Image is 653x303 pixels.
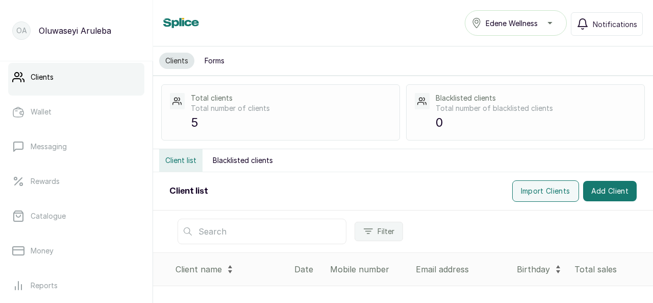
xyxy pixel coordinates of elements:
p: Wallet [31,107,52,117]
p: Total clients [191,93,391,103]
button: Client list [159,149,203,172]
p: Reports [31,281,58,291]
h2: Client list [169,185,208,197]
p: Oluwaseyi Aruleba [39,25,111,37]
button: Edene Wellness [465,10,567,36]
p: Clients [31,72,54,82]
a: Wallet [8,98,144,126]
button: Filter [355,222,403,241]
a: Catalogue [8,202,144,230]
p: Total number of blacklisted clients [436,103,636,113]
button: Forms [198,53,231,69]
input: Search [178,219,346,244]
p: 5 [191,113,391,132]
div: Birthday [517,261,566,277]
a: Rewards [8,167,144,196]
button: Import Clients [512,180,579,202]
div: Date [294,263,322,275]
p: Catalogue [31,211,66,221]
p: Total number of clients [191,103,391,113]
a: Clients [8,63,144,91]
button: Clients [159,53,194,69]
span: Edene Wellness [486,18,538,29]
div: Mobile number [330,263,408,275]
span: Filter [378,226,394,237]
div: Client name [175,261,286,277]
div: Total sales [574,263,649,275]
p: Money [31,246,54,256]
div: Email address [416,263,509,275]
p: OA [16,26,27,36]
span: Notifications [593,19,637,30]
p: 0 [436,113,636,132]
a: Money [8,237,144,265]
p: Blacklisted clients [436,93,636,103]
button: Blacklisted clients [207,149,279,172]
p: Rewards [31,176,60,187]
a: Reports [8,271,144,300]
button: Add Client [583,181,637,201]
button: Notifications [571,12,643,36]
p: Messaging [31,142,67,152]
a: Messaging [8,132,144,161]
